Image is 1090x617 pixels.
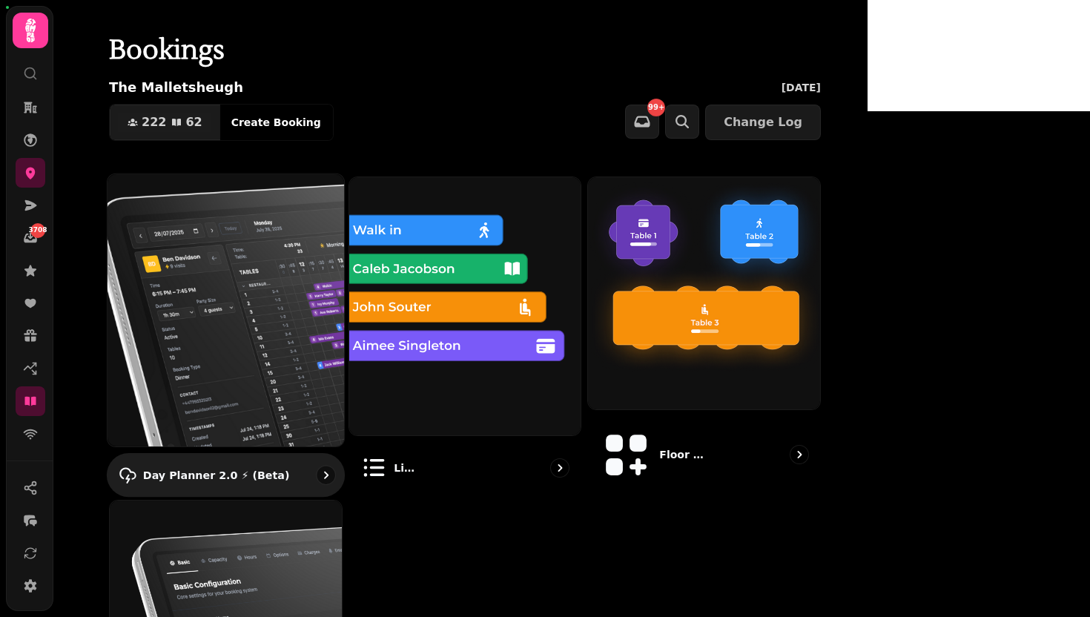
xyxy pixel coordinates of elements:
[107,174,345,497] a: Day Planner 2.0 ⚡ (Beta)Day Planner 2.0 ⚡ (Beta)
[349,176,582,494] a: List viewList view
[231,117,321,128] span: Create Booking
[724,116,802,128] span: Change Log
[16,223,45,253] a: 3708
[587,176,821,494] a: Floor Plans (beta)Floor Plans (beta)
[318,467,333,482] svg: go to
[109,77,243,98] p: The Malletsheugh
[142,116,166,128] span: 222
[552,461,567,475] svg: go to
[96,160,356,460] img: Day Planner 2.0 ⚡ (Beta)
[185,116,202,128] span: 62
[792,447,807,462] svg: go to
[705,105,821,140] button: Change Log
[659,447,710,462] p: Floor Plans (beta)
[782,80,821,95] p: [DATE]
[219,105,333,140] button: Create Booking
[588,177,820,409] img: Floor Plans (beta)
[394,461,419,475] p: List view
[28,225,47,236] span: 3708
[349,177,581,435] img: List view
[648,104,664,111] span: 99+
[110,105,220,140] button: 22262
[143,467,290,482] p: Day Planner 2.0 ⚡ (Beta)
